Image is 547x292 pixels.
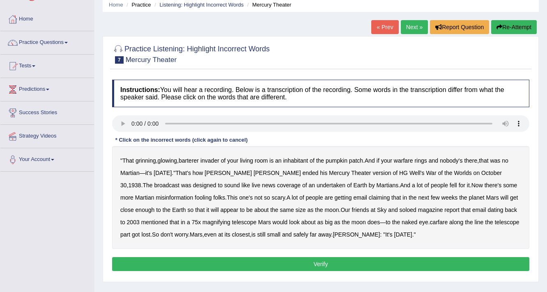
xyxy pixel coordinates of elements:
button: Re-Attempt [491,20,537,34]
b: broadcast [154,182,179,189]
b: magnifying [202,219,230,225]
b: fell [450,182,457,189]
b: lost [141,231,150,238]
b: how [193,170,203,176]
b: in [181,219,185,225]
b: [DATE] [154,170,172,176]
b: glowing [158,157,177,164]
b: The [143,182,153,189]
b: and [282,231,292,238]
b: the [485,219,493,225]
a: Home [109,2,123,8]
b: that [391,194,401,201]
a: Practice Questions [0,31,94,52]
b: of [299,194,304,201]
b: Mars [190,231,202,238]
b: Martian [135,194,154,201]
b: [PERSON_NAME] [205,170,252,176]
button: Verify [112,257,529,271]
b: This [227,194,237,201]
b: his [320,170,327,176]
b: there's [485,182,502,189]
b: line [475,219,484,225]
b: as [317,219,324,225]
b: getting [335,194,352,201]
b: telescope [232,219,257,225]
b: news [262,182,276,189]
li: Mercury Theater [245,1,291,9]
b: there [464,157,477,164]
b: got [132,231,140,238]
b: of [347,182,352,189]
b: are [324,194,333,201]
b: about [254,207,269,213]
b: undertaken [317,182,345,189]
b: Martian [120,170,140,176]
b: Theater [351,170,371,176]
b: back [505,207,517,213]
b: along [449,219,463,225]
b: the [444,170,452,176]
b: more [120,194,133,201]
b: warfare [394,157,413,164]
b: invader [200,157,219,164]
a: Listening: Highlight Incorrect Words [159,2,244,8]
b: nobody's [440,157,463,164]
a: Next » [401,20,428,34]
b: live [252,182,260,189]
b: a [187,219,190,225]
b: at [218,231,223,238]
div: * Click on the incorrect words (click again to cancel) [112,136,251,144]
b: and [429,157,438,164]
b: Sky [377,207,386,213]
b: to [218,182,223,189]
b: grinning [136,157,156,164]
b: claiming [369,194,390,201]
b: [DATE] [394,231,412,238]
b: its [225,231,230,238]
b: rings [414,157,427,164]
b: room [255,157,268,164]
a: Predictions [0,78,94,99]
b: people [431,182,448,189]
b: in [402,194,407,201]
b: Mars [258,219,271,225]
h4: You will hear a recording. Below is a transcription of the recording. Some words in the transcrip... [112,80,529,107]
b: not [254,194,262,201]
b: close [120,207,134,213]
b: That [122,157,134,164]
b: A [287,194,290,201]
b: report [444,207,460,213]
span: 7 [115,56,124,64]
b: by [369,182,375,189]
b: small [267,231,280,238]
b: the [342,219,350,225]
b: for [459,182,465,189]
b: weeks [441,194,458,201]
button: Report Question [430,20,489,34]
b: is [269,157,273,164]
b: version [372,170,391,176]
a: « Prev [371,20,398,34]
h2: Practice Listening: Highlight Incorrect Words [112,43,270,64]
b: was [490,157,500,164]
b: friends [352,207,369,213]
b: don't [161,231,173,238]
b: your [227,157,238,164]
b: the [465,219,473,225]
b: on [473,170,480,176]
b: of [310,157,315,164]
b: the [409,194,416,201]
b: appear [221,207,239,213]
b: so [264,194,270,201]
b: as [307,207,313,213]
b: to [156,207,161,213]
b: pumpkin [326,157,347,164]
b: it [467,182,470,189]
a: Strategy Videos [0,125,94,145]
b: coverage [277,182,301,189]
b: safely [293,231,308,238]
b: is [251,231,255,238]
a: Your Account [0,148,94,169]
b: of [221,157,226,164]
